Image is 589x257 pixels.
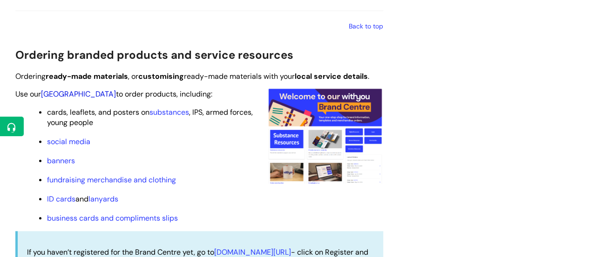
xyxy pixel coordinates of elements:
[214,247,291,257] a: [DOMAIN_NAME][URL]
[88,194,118,203] a: lanyards
[349,21,383,30] a: Back to top
[47,174,176,184] a: fundraising merchandise and clothing
[41,89,116,98] a: [GEOGRAPHIC_DATA]
[15,47,293,62] span: Ordering branded products and service resources
[47,136,90,146] a: social media
[295,71,368,81] strong: local service details
[149,107,189,117] a: substances
[47,155,75,165] a: banners
[47,107,253,127] span: cards, leaflets, and posters on , IPS, armed forces, young people
[138,71,184,81] strong: customising
[46,71,128,81] strong: ready-made materials
[47,194,118,203] span: and
[15,71,369,81] span: Ordering , or ready-made materials with your .
[15,89,212,98] span: Use our to order products, including:
[267,88,383,184] img: A screenshot of the homepage of the Brand Centre showing how easy it is to navigate
[47,213,178,222] a: business cards and compliments slips
[47,194,75,203] a: ID cards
